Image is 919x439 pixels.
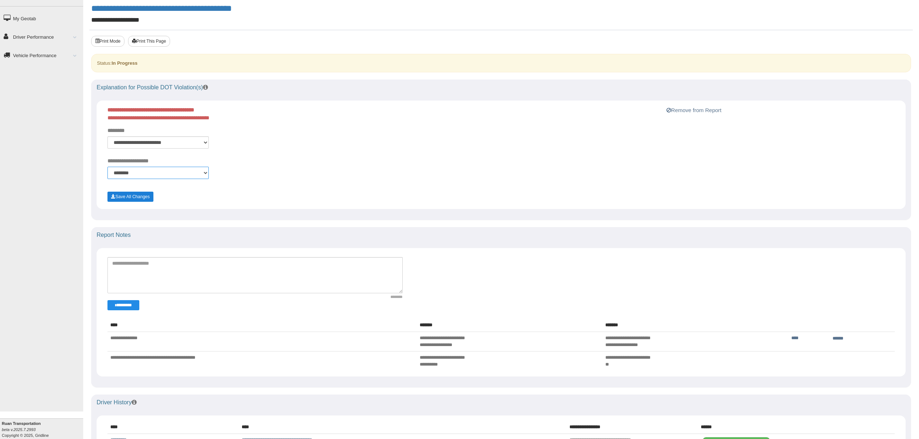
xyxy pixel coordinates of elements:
b: Ruan Transportation [2,421,41,426]
div: Explanation for Possible DOT Violation(s) [91,80,911,95]
div: Report Notes [91,227,911,243]
button: Print This Page [128,36,170,47]
i: beta v.2025.7.2993 [2,427,35,432]
button: Print Mode [91,36,124,47]
strong: In Progress [111,60,137,66]
div: Copyright © 2025, Gridline [2,421,83,438]
div: Status: [91,54,911,72]
button: Save [107,192,153,202]
button: Change Filter Options [107,300,139,310]
div: Driver History [91,395,911,410]
button: Remove from Report [664,106,724,115]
